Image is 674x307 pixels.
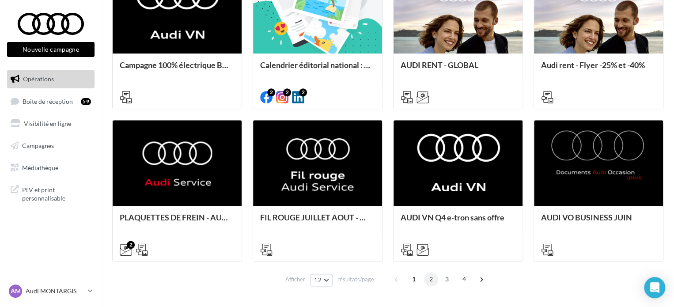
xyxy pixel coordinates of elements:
[22,142,54,149] span: Campagnes
[127,241,135,249] div: 2
[299,88,307,96] div: 2
[22,163,58,171] span: Médiathèque
[310,274,333,286] button: 12
[457,272,471,286] span: 4
[23,75,54,83] span: Opérations
[337,275,374,284] span: résultats/page
[283,88,291,96] div: 2
[267,88,275,96] div: 2
[407,272,421,286] span: 1
[541,61,656,78] div: Audi rent - Flyer -25% et -40%
[120,61,235,78] div: Campagne 100% électrique BEV Septembre
[23,97,73,105] span: Boîte de réception
[5,159,96,177] a: Médiathèque
[26,287,84,296] p: Audi MONTARGIS
[401,213,515,231] div: AUDI VN Q4 e-tron sans offre
[11,287,21,296] span: AM
[314,277,322,284] span: 12
[7,42,95,57] button: Nouvelle campagne
[24,120,71,127] span: Visibilité en ligne
[401,61,515,78] div: AUDI RENT - GLOBAL
[7,283,95,299] a: AM Audi MONTARGIS
[5,180,96,206] a: PLV et print personnalisable
[81,98,91,105] div: 59
[5,70,96,88] a: Opérations
[5,114,96,133] a: Visibilité en ligne
[440,272,454,286] span: 3
[120,213,235,231] div: PLAQUETTES DE FREIN - AUDI SERVICE
[22,184,91,203] span: PLV et print personnalisable
[5,92,96,111] a: Boîte de réception59
[285,275,305,284] span: Afficher
[424,272,438,286] span: 2
[260,213,375,231] div: FIL ROUGE JUILLET AOUT - AUDI SERVICE
[5,136,96,155] a: Campagnes
[644,277,665,298] div: Open Intercom Messenger
[541,213,656,231] div: AUDI VO BUSINESS JUIN
[260,61,375,78] div: Calendrier éditorial national : semaine du 28.07 au 03.08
